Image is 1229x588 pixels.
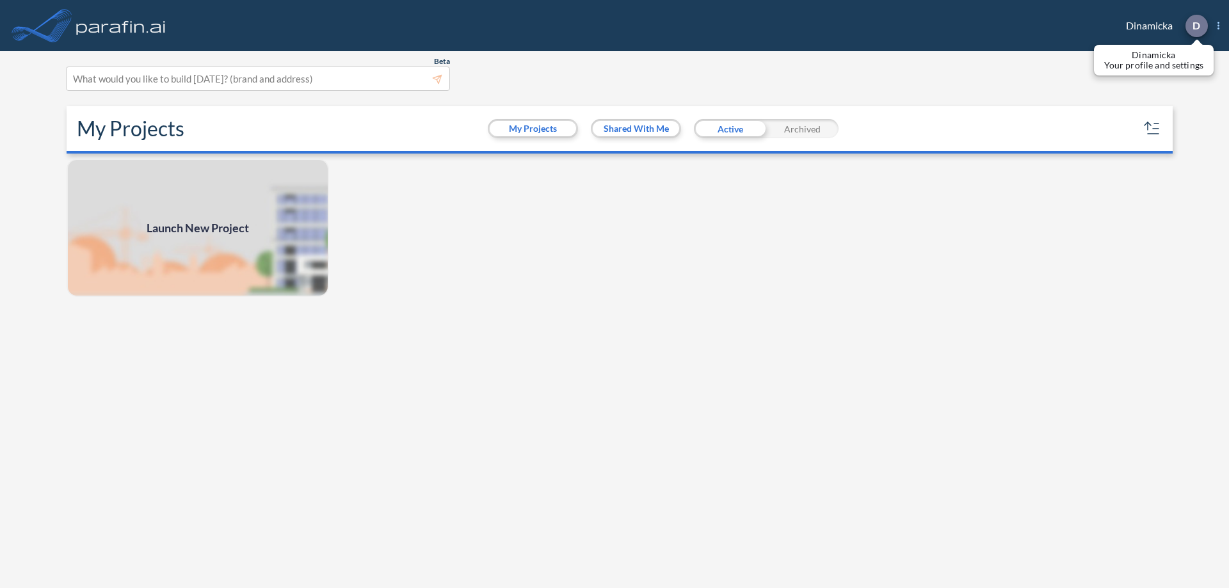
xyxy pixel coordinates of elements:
[67,159,329,297] img: add
[694,119,766,138] div: Active
[766,119,839,138] div: Archived
[67,159,329,297] a: Launch New Project
[147,219,249,237] span: Launch New Project
[74,13,168,38] img: logo
[1104,50,1203,60] p: Dinamicka
[434,56,450,67] span: Beta
[1193,20,1200,31] p: D
[593,121,679,136] button: Shared With Me
[490,121,576,136] button: My Projects
[1104,60,1203,70] p: Your profile and settings
[1107,15,1219,37] div: Dinamicka
[77,116,184,141] h2: My Projects
[1142,118,1162,139] button: sort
